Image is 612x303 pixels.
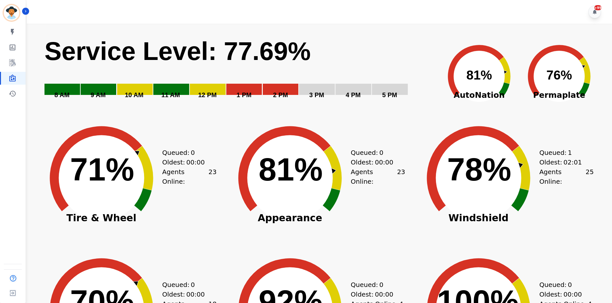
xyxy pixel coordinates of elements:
[379,148,383,157] span: 0
[379,280,383,290] span: 0
[539,157,587,167] div: Oldest:
[4,5,19,21] img: Bordered avatar
[539,167,594,186] div: Agents Online:
[162,157,210,167] div: Oldest:
[309,91,324,98] text: 3 PM
[351,280,399,290] div: Queued:
[594,5,601,10] div: +99
[191,280,195,290] span: 0
[351,157,399,167] div: Oldest:
[186,290,205,299] span: 00:00
[519,89,599,101] span: Permaplate
[54,91,69,98] text: 8 AM
[259,151,323,187] text: 81%
[162,290,210,299] div: Oldest:
[563,290,582,299] span: 00:00
[466,68,492,82] text: 81%
[351,167,405,186] div: Agents Online:
[37,215,165,221] span: Tire & Wheel
[162,167,217,186] div: Agents Online:
[415,215,543,221] span: Windshield
[237,91,252,98] text: 1 PM
[563,157,582,167] span: 02:01
[44,37,311,65] text: Service Level: 77.69%
[186,157,205,167] span: 00:00
[439,89,519,101] span: AutoNation
[351,148,399,157] div: Queued:
[382,91,397,98] text: 5 PM
[375,290,393,299] span: 00:00
[161,91,180,98] text: 11 AM
[273,91,288,98] text: 2 PM
[162,280,210,290] div: Queued:
[198,91,217,98] text: 12 PM
[346,91,361,98] text: 4 PM
[447,151,511,187] text: 78%
[191,148,195,157] span: 0
[539,280,587,290] div: Queued:
[44,36,438,108] svg: Service Level: 0%
[162,148,210,157] div: Queued:
[585,167,593,186] span: 25
[70,151,134,187] text: 71%
[546,68,572,82] text: 76%
[397,167,405,186] span: 23
[539,148,587,157] div: Queued:
[91,91,106,98] text: 9 AM
[568,148,572,157] span: 1
[351,290,399,299] div: Oldest:
[208,167,216,186] span: 23
[539,290,587,299] div: Oldest:
[568,280,572,290] span: 0
[375,157,393,167] span: 00:00
[125,91,143,98] text: 10 AM
[226,215,354,221] span: Appearance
